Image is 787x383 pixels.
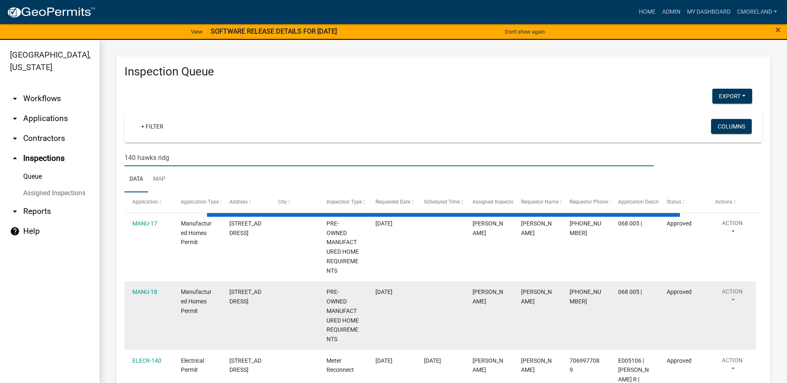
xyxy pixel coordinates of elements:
span: Approved [667,288,692,295]
button: Action [715,287,749,308]
span: Requested Date [375,199,410,205]
span: Application Description [618,199,670,205]
span: Approved [667,220,692,227]
i: arrow_drop_up [10,153,20,163]
span: 706-485-2776 [570,288,601,305]
span: Status [667,199,681,205]
span: Kenteria Williams [473,288,503,305]
a: My Dashboard [684,4,734,20]
span: Address [229,199,248,205]
span: Requestor Phone [570,199,608,205]
span: Angela Waldroup [473,220,503,236]
div: [DATE] [424,356,457,366]
span: Meter Reconnect [326,357,354,373]
span: 401 N JEFFERSON AVE [229,357,261,373]
a: View [188,25,206,39]
datatable-header-cell: Scheduled Time [416,192,464,212]
span: Assigned Inspector [473,199,515,205]
input: Search for inspections [124,149,654,166]
h3: Inspection Queue [124,65,762,79]
span: 140 UNION CHAPEL RD [229,288,261,305]
datatable-header-cell: Application [124,192,173,212]
span: 07/27/2022 [375,220,392,227]
datatable-header-cell: Requested Date [367,192,416,212]
i: arrow_drop_down [10,94,20,104]
strong: SOFTWARE RELEASE DETAILS FOR [DATE] [211,27,337,35]
span: 068 005 | [618,288,642,295]
span: City [278,199,287,205]
i: help [10,226,20,236]
span: Inspection Type [326,199,362,205]
span: 706-485-2776 [570,220,601,236]
i: arrow_drop_down [10,133,20,143]
span: × [775,24,781,36]
button: Export [712,89,752,104]
datatable-header-cell: City [270,192,319,212]
datatable-header-cell: Application Type [173,192,222,212]
span: 068 005 | [618,220,642,227]
span: Manufactured Homes Permit [181,288,212,314]
span: 07/27/2022 [375,288,392,295]
i: arrow_drop_down [10,206,20,216]
datatable-header-cell: Application Description [610,192,659,212]
span: Manufactured Homes Permit [181,220,212,246]
a: MANU-18 [132,288,157,295]
button: Close [775,25,781,35]
a: Map [148,166,171,193]
span: Scheduled Time [424,199,460,205]
span: Casey Mason [473,357,503,373]
span: 140 UNION CHAPEL RD [229,220,261,236]
datatable-header-cell: Status [659,192,707,212]
span: PRE-OWNED MANUFACTURED HOME REQUIREMENTS [326,288,359,342]
a: Admin [659,4,684,20]
button: Action [715,356,749,377]
a: Home [636,4,659,20]
span: Actions [715,199,732,205]
span: Application Type [181,199,219,205]
span: 09/20/2022 [375,357,392,364]
span: Application [132,199,158,205]
a: MANU-17 [132,220,157,227]
datatable-header-cell: Assigned Inspector [464,192,513,212]
datatable-header-cell: Requestor Phone [562,192,610,212]
i: arrow_drop_down [10,114,20,124]
button: Columns [711,119,752,134]
button: Action [715,219,749,240]
span: Kenteria Williams [521,220,552,236]
span: Approved [667,357,692,364]
span: PRE-OWNED MANUFACTURED HOME REQUIREMENTS [326,220,359,274]
span: 7069977089 [570,357,599,373]
span: Requestor Name [521,199,558,205]
datatable-header-cell: Address [222,192,270,212]
datatable-header-cell: Inspection Type [319,192,367,212]
span: Heidi [521,357,552,373]
a: cmoreland [734,4,780,20]
span: Electrical Permit [181,357,204,373]
span: Kenteria Williams [521,288,552,305]
datatable-header-cell: Actions [707,192,756,212]
a: Data [124,166,148,193]
a: + Filter [134,119,170,134]
a: ELECR-140 [132,357,161,364]
datatable-header-cell: Requestor Name [513,192,562,212]
button: Don't show again [502,25,548,39]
